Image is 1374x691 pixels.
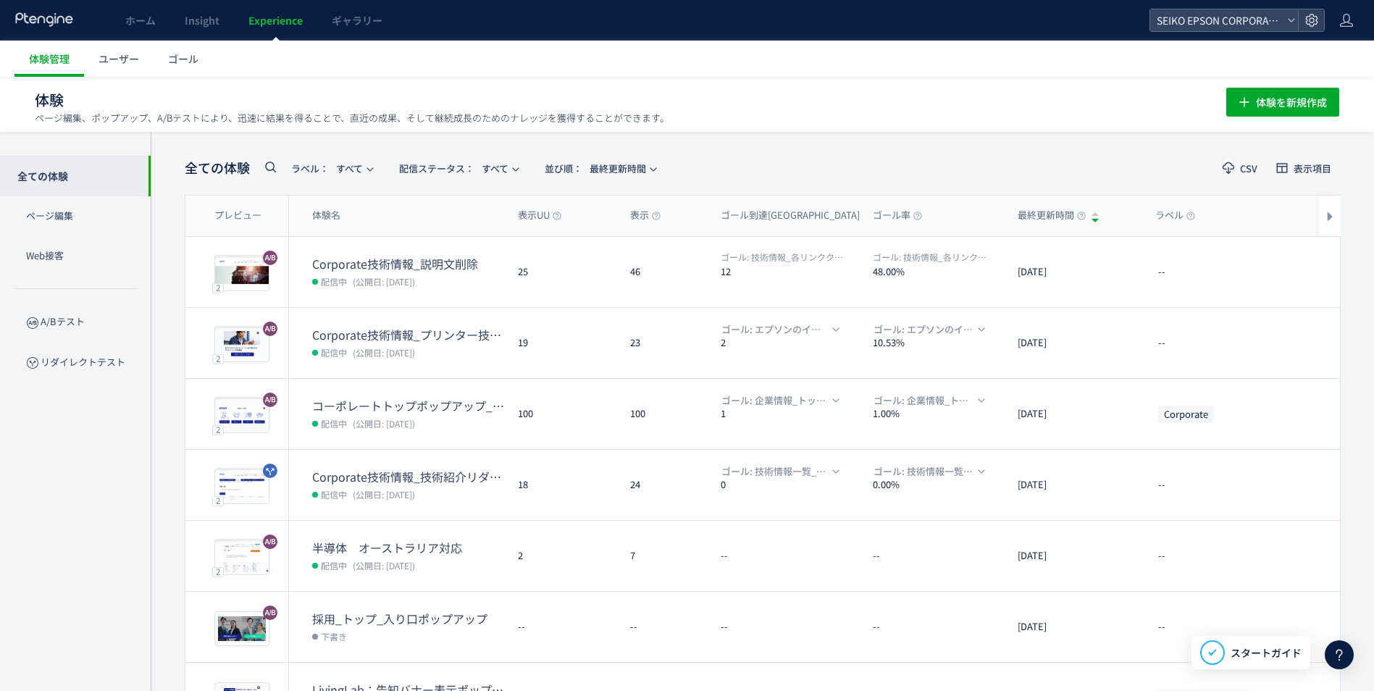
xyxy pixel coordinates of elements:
[321,345,347,359] span: 配信中
[99,51,139,66] span: ユーザー
[712,393,847,409] button: ゴール: 企業情報_トップポップアップ目的別_知りたい
[1006,379,1144,449] div: [DATE]
[353,346,415,359] span: (公開日: [DATE])
[215,541,269,574] img: 92a2eea4c6699f852447c0927d40cb7f1698386268541.jpeg
[619,450,709,520] div: 24
[619,521,709,591] div: 7
[1294,164,1331,173] span: 表示項目
[874,393,974,409] span: ゴール: 企業情報_トップポップアップ目的別_知りたい
[873,478,1006,492] dt: 0.00%
[321,487,347,501] span: 配信中
[1006,592,1144,662] div: [DATE]
[1006,521,1144,591] div: [DATE]
[873,209,922,222] span: ゴール率
[535,156,664,180] button: 並び順：最終更新時間
[212,282,224,293] div: 2
[619,237,709,307] div: 46
[873,251,993,263] span: 技術情報_各リンククリック
[125,13,156,28] span: ホーム
[874,322,974,338] span: ゴール: エプソンのインクジェットヘッドが可能にするプリンティングの新領域
[332,13,382,28] span: ギャラリー
[721,464,829,479] span: ゴール: 技術情報一覧_各技術リンククリック
[214,209,261,222] span: プレビュー
[185,13,219,28] span: Insight
[353,417,415,430] span: (公開日: [DATE])
[721,407,861,421] dt: 1
[312,398,506,414] dt: コーポレートトップポップアップ_目的別リンク
[248,13,303,28] span: Experience
[721,393,829,409] span: ゴール: 企業情報_トップポップアップ目的別_知りたい
[312,209,340,222] span: 体験名
[1158,265,1165,279] span: --
[721,336,861,350] dt: 2
[291,156,363,180] span: すべて
[873,549,1006,563] dt: --
[619,379,709,449] div: 100
[630,209,661,222] span: 表示
[1256,88,1327,117] span: 体験を新規作成
[721,549,861,563] dt: --
[291,162,329,175] span: ラベル：
[1240,164,1257,173] span: CSV
[873,264,1006,278] dt: 48.00%
[215,470,269,503] img: f2c4c4c0066bf559a7f885063aa9a07a1756884188871.jpeg
[168,51,198,66] span: ゴール
[864,322,992,338] button: ゴール: エプソンのインクジェットヘッドが可能にするプリンティングの新領域
[212,566,224,577] div: 2
[212,424,224,435] div: 2
[619,308,709,378] div: 23
[312,327,506,343] dt: Corporate技術情報_プリンター技術のポップアップ
[712,464,847,479] button: ゴール: 技術情報一覧_各技術リンククリック
[390,156,527,180] button: 配信ステータス​：すべて
[321,416,347,430] span: 配信中
[1226,88,1339,117] button: 体験を新規作成
[506,450,619,520] div: 18
[506,308,619,378] div: 19
[1006,450,1144,520] div: [DATE]
[399,156,508,180] span: すべて
[1155,209,1195,222] span: ラベル
[518,209,561,222] span: 表示UU
[1213,156,1267,180] button: CSV
[321,629,347,643] span: 下書き
[312,469,506,485] dt: Corporate技術情報_技術紹介リダイレクト
[721,620,861,634] dt: --
[215,257,269,290] img: 1e9926a4587b4232e61ccf458c1a084e1756946103751.jpeg
[35,112,669,125] p: ページ編集、ポップアップ、A/Bテストにより、迅速に結果を得ることで、直近の成果、そして継続成長のためのナレッジを獲得することができます。
[721,251,847,263] span: 技術情報_各リンククリック
[35,90,1194,111] h1: 体験
[721,478,861,492] dt: 0
[545,156,646,180] span: 最終更新時間
[212,353,224,364] div: 2
[212,495,224,506] div: 2
[1231,645,1302,661] span: スタートガイド
[312,611,506,627] dt: 採用_トップ_入り口ポップアップ
[218,402,266,430] img: 77e7fb83ff39a866320b5a7e01a819fd1756894104601.png
[873,407,1006,421] dt: 1.00%
[1158,620,1165,634] span: --
[282,156,381,180] button: ラベル：すべて
[353,275,415,288] span: (公開日: [DATE])
[1158,549,1165,563] span: --
[506,379,619,449] div: 100
[312,256,506,272] dt: Corporate技術情報_説明文削除
[353,488,415,501] span: (公開日: [DATE])
[1006,308,1144,378] div: [DATE]
[506,592,619,662] div: --
[1158,478,1165,492] span: --
[353,559,415,571] span: (公開日: [DATE])
[321,274,347,288] span: 配信中
[874,464,974,479] span: ゴール: 技術情報一覧_各技術リンククリック
[218,615,266,642] img: e3c3708c291fbdf0afefaa628eca6a541756370025366.png
[721,209,871,222] span: ゴール到達[GEOGRAPHIC_DATA]
[1006,237,1144,307] div: [DATE]
[721,322,829,338] span: ゴール: エプソンのインクジェットヘッドが可能にするプリンティングの新領域
[873,336,1006,350] dt: 10.53%
[1158,336,1165,350] span: --
[619,592,709,662] div: --
[1152,9,1281,31] span: SEIKO EPSON CORPORATION
[29,51,70,66] span: 体験管理
[506,237,619,307] div: 25
[1267,156,1341,180] button: 表示項目
[1158,405,1214,422] span: Corporate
